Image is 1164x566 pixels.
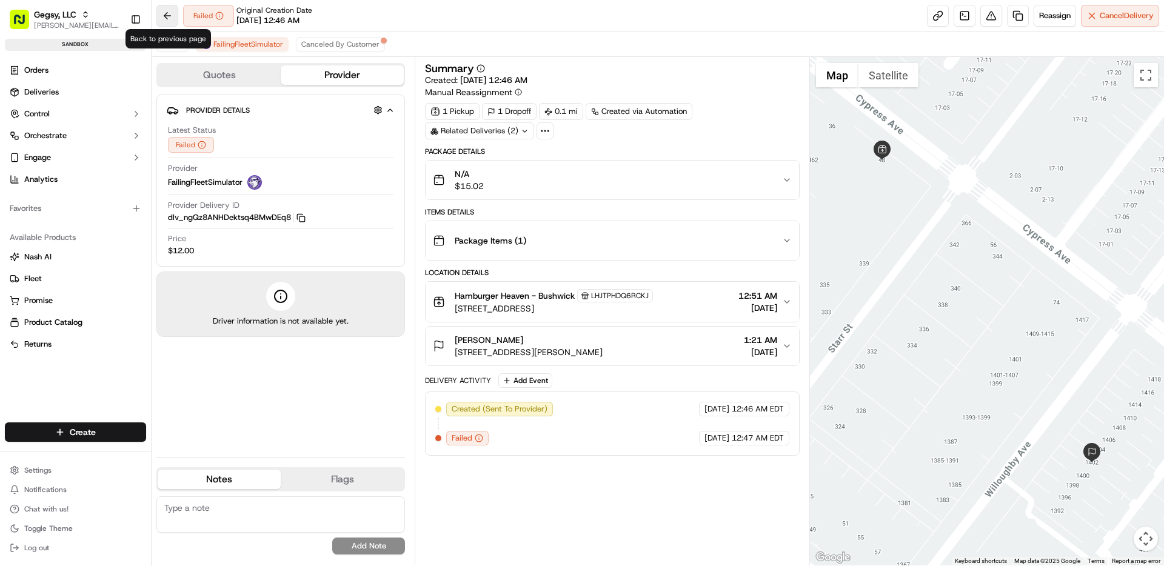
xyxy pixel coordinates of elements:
span: Reassign [1039,10,1071,21]
span: Knowledge Base [24,176,93,188]
span: [DATE] [704,433,729,444]
div: 1 Pickup [425,103,480,120]
button: Start new chat [206,119,221,134]
span: Analytics [24,174,58,185]
div: Related Deliveries (2) [425,122,534,139]
span: Promise [24,295,53,306]
button: Chat with us! [5,501,146,518]
span: Created (Sent To Provider) [452,404,547,415]
button: FailingFleetSimulator [196,37,289,52]
button: Keyboard shortcuts [955,557,1007,565]
span: [DATE] [744,346,777,358]
img: Nash [12,12,36,36]
span: [STREET_ADDRESS] [455,302,653,315]
button: Reassign [1034,5,1076,27]
button: Control [5,104,146,124]
button: Engage [5,148,146,167]
div: sandbox [5,39,146,51]
span: $12.00 [168,245,194,256]
a: Open this area in Google Maps (opens a new window) [813,550,853,565]
span: Create [70,426,96,438]
span: Failed [452,433,472,444]
button: Show satellite imagery [858,63,918,87]
button: Show street map [816,63,858,87]
span: [PERSON_NAME] [455,334,523,346]
span: Price [168,233,186,244]
button: Canceled By Customer [296,37,385,52]
a: Report a map error [1112,558,1160,564]
span: Nash AI [24,251,52,262]
button: Notes [158,470,281,489]
span: [PERSON_NAME][EMAIL_ADDRESS][DOMAIN_NAME] [34,21,121,30]
span: $15.02 [455,180,484,192]
span: 12:51 AM [738,290,777,302]
a: Product Catalog [10,317,141,328]
span: [DATE] 12:46 AM [236,15,299,26]
a: Promise [10,295,141,306]
p: Welcome 👋 [12,48,221,68]
input: Got a question? Start typing here... [32,78,218,91]
button: Map camera controls [1134,527,1158,551]
a: 💻API Documentation [98,171,199,193]
button: Toggle Theme [5,520,146,537]
div: Available Products [5,228,146,247]
span: Log out [24,543,49,553]
button: Add Event [498,373,552,388]
a: Powered byPylon [85,205,147,215]
div: Favorites [5,199,146,218]
button: Failed [183,5,234,27]
img: 1736555255976-a54dd68f-1ca7-489b-9aae-adbdc363a1c4 [12,116,34,138]
span: Engage [24,152,51,163]
button: Quotes [158,65,281,85]
a: Returns [10,339,141,350]
span: Latest Status [168,125,216,136]
span: Provider [168,163,198,174]
button: Log out [5,539,146,556]
span: Driver information is not available yet. [213,316,349,327]
div: Package Details [425,147,799,156]
button: Provider [281,65,404,85]
button: Manual Reassignment [425,86,522,98]
span: Cancel Delivery [1100,10,1154,21]
button: Provider Details [167,100,395,120]
button: Fleet [5,269,146,288]
a: Terms (opens in new tab) [1088,558,1105,564]
span: [DATE] 12:46 AM [460,75,527,85]
button: dlv_ngQz8ANHDektsq4BMwDEq8 [168,212,306,223]
span: Hamburger Heaven - Bushwick [455,290,575,302]
div: Items Details [425,207,799,217]
span: N/A [455,168,484,180]
button: Orchestrate [5,126,146,145]
span: 1:21 AM [744,334,777,346]
a: Analytics [5,170,146,189]
div: 💻 [102,177,112,187]
span: [DATE] [738,302,777,314]
button: Failed [168,137,214,153]
button: CancelDelivery [1081,5,1159,27]
button: Settings [5,462,146,479]
span: Deliveries [24,87,59,98]
button: Notifications [5,481,146,498]
a: Created via Automation [586,103,692,120]
a: Orders [5,61,146,80]
img: Google [813,550,853,565]
button: Flags [281,470,404,489]
div: 📗 [12,177,22,187]
div: Delivery Activity [425,376,491,385]
button: N/A$15.02 [426,161,798,199]
span: Product Catalog [24,317,82,328]
button: Gegsy, LLC [34,8,76,21]
span: Fleet [24,273,42,284]
button: Toggle fullscreen view [1134,63,1158,87]
button: [PERSON_NAME][STREET_ADDRESS][PERSON_NAME]1:21 AM[DATE] [426,327,798,365]
span: [STREET_ADDRESS][PERSON_NAME] [455,346,603,358]
span: Orchestrate [24,130,67,141]
img: FleetSimulator.png [247,175,262,190]
span: Provider Details [186,105,250,115]
span: Settings [24,465,52,475]
button: Package Items (1) [426,221,798,260]
span: Map data ©2025 Google [1014,558,1080,564]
